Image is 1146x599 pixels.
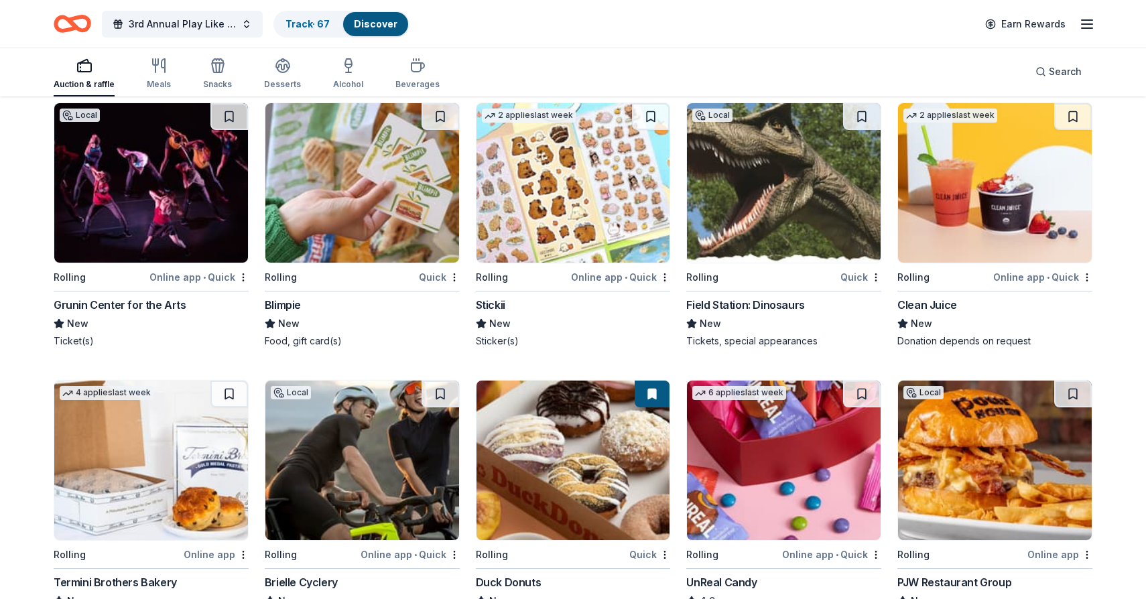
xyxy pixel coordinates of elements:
[60,109,100,122] div: Local
[625,272,627,283] span: •
[686,334,881,348] div: Tickets, special appearances
[629,546,670,563] div: Quick
[687,381,881,540] img: Image for UnReal Candy
[54,103,248,263] img: Image for Grunin Center for the Arts
[1047,272,1049,283] span: •
[571,269,670,285] div: Online app Quick
[265,269,297,285] div: Rolling
[686,103,881,348] a: Image for Field Station: DinosaursLocalRollingQuickField Station: DinosaursNewTickets, special ap...
[273,11,409,38] button: Track· 67Discover
[271,386,311,399] div: Local
[54,79,115,90] div: Auction & raffle
[993,269,1092,285] div: Online app Quick
[54,269,86,285] div: Rolling
[482,109,576,123] div: 2 applies last week
[203,52,232,96] button: Snacks
[60,386,153,400] div: 4 applies last week
[54,574,177,590] div: Termini Brothers Bakery
[265,574,338,590] div: Brielle Cyclery
[265,334,460,348] div: Food, gift card(s)
[686,269,718,285] div: Rolling
[977,12,1074,36] a: Earn Rewards
[692,386,786,400] div: 6 applies last week
[476,103,670,263] img: Image for Stickii
[333,52,363,96] button: Alcohol
[265,103,459,263] img: Image for Blimpie
[897,297,957,313] div: Clean Juice
[54,52,115,96] button: Auction & raffle
[395,52,440,96] button: Beverages
[476,547,508,563] div: Rolling
[898,103,1092,263] img: Image for Clean Juice
[686,574,757,590] div: UnReal Candy
[265,297,301,313] div: Blimpie
[897,269,930,285] div: Rolling
[489,316,511,332] span: New
[54,547,86,563] div: Rolling
[147,52,171,96] button: Meals
[897,547,930,563] div: Rolling
[836,549,838,560] span: •
[203,79,232,90] div: Snacks
[419,269,460,285] div: Quick
[54,8,91,40] a: Home
[692,109,733,122] div: Local
[782,546,881,563] div: Online app Quick
[54,103,249,348] a: Image for Grunin Center for the ArtsLocalRollingOnline app•QuickGrunin Center for the ArtsNewTick...
[395,79,440,90] div: Beverages
[897,334,1092,348] div: Donation depends on request
[897,574,1011,590] div: PJW Restaurant Group
[149,269,249,285] div: Online app Quick
[54,334,249,348] div: Ticket(s)
[1049,64,1082,80] span: Search
[476,334,671,348] div: Sticker(s)
[264,79,301,90] div: Desserts
[687,103,881,263] img: Image for Field Station: Dinosaurs
[476,103,671,348] a: Image for Stickii2 applieslast weekRollingOnline app•QuickStickiiNewSticker(s)
[903,109,997,123] div: 2 applies last week
[476,574,542,590] div: Duck Donuts
[102,11,263,38] button: 3rd Annual Play Like Gunnar Golf Outing
[147,79,171,90] div: Meals
[476,269,508,285] div: Rolling
[278,316,300,332] span: New
[264,52,301,96] button: Desserts
[333,79,363,90] div: Alcohol
[686,547,718,563] div: Rolling
[686,297,804,313] div: Field Station: Dinosaurs
[129,16,236,32] span: 3rd Annual Play Like Gunnar Golf Outing
[911,316,932,332] span: New
[285,18,330,29] a: Track· 67
[700,316,721,332] span: New
[54,381,248,540] img: Image for Termini Brothers Bakery
[1025,58,1092,85] button: Search
[67,316,88,332] span: New
[361,546,460,563] div: Online app Quick
[184,546,249,563] div: Online app
[903,386,944,399] div: Local
[265,381,459,540] img: Image for Brielle Cyclery
[898,381,1092,540] img: Image for PJW Restaurant Group
[203,272,206,283] span: •
[476,381,670,540] img: Image for Duck Donuts
[54,297,186,313] div: Grunin Center for the Arts
[354,18,397,29] a: Discover
[840,269,881,285] div: Quick
[414,549,417,560] span: •
[265,103,460,348] a: Image for BlimpieRollingQuickBlimpieNewFood, gift card(s)
[1027,546,1092,563] div: Online app
[265,547,297,563] div: Rolling
[897,103,1092,348] a: Image for Clean Juice2 applieslast weekRollingOnline app•QuickClean JuiceNewDonation depends on r...
[476,297,505,313] div: Stickii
